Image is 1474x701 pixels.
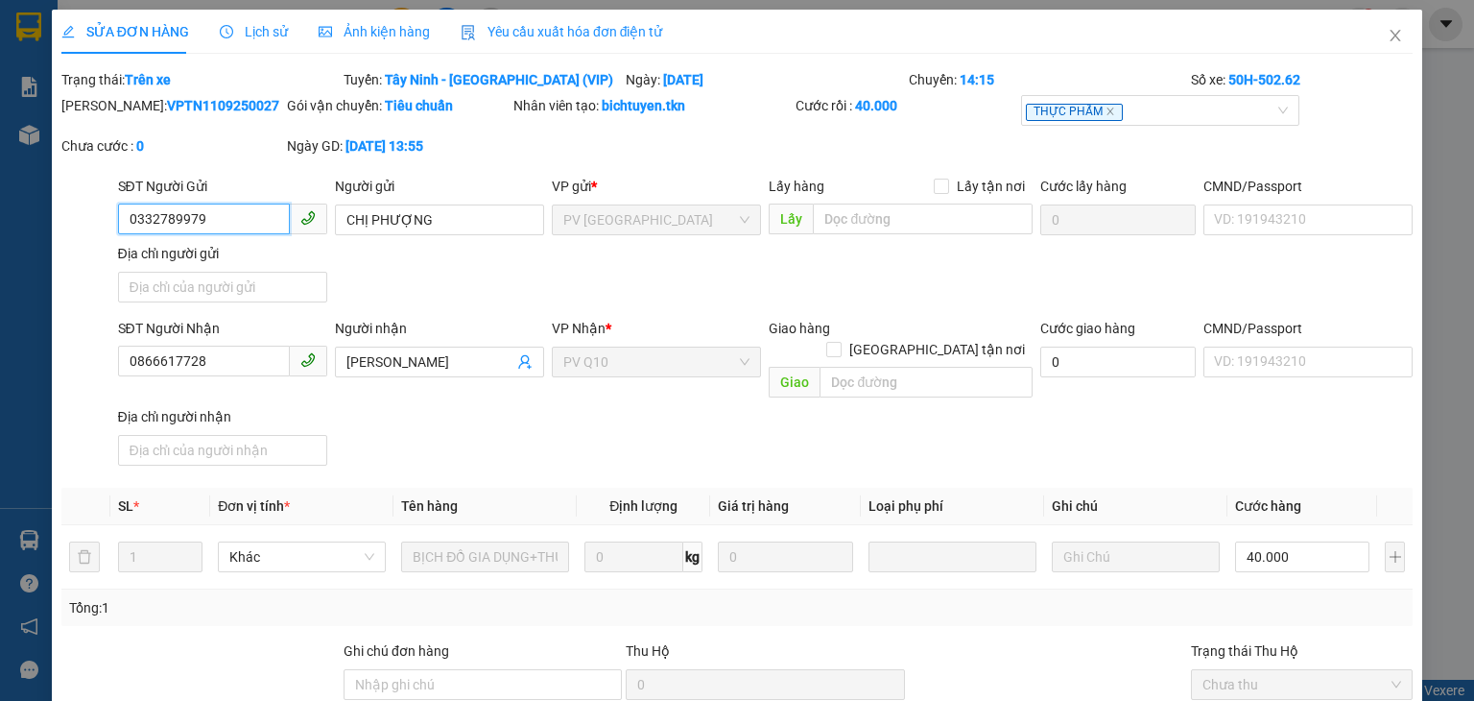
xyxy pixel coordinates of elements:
[1189,69,1415,90] div: Số xe:
[69,597,570,618] div: Tổng: 1
[344,643,449,659] label: Ghi chú đơn hàng
[1368,10,1422,63] button: Close
[69,542,100,572] button: delete
[563,348,749,376] span: PV Q10
[813,204,1033,234] input: Dọc đường
[118,176,327,197] div: SĐT Người Gửi
[118,406,327,427] div: Địa chỉ người nhận
[61,95,283,116] div: [PERSON_NAME]:
[624,69,906,90] div: Ngày:
[683,542,702,572] span: kg
[1044,488,1227,525] th: Ghi chú
[949,176,1033,197] span: Lấy tận nơi
[220,25,233,38] span: clock-circle
[1388,28,1403,43] span: close
[118,243,327,264] div: Địa chỉ người gửi
[960,72,994,87] b: 14:15
[1203,318,1413,339] div: CMND/Passport
[552,321,606,336] span: VP Nhận
[345,138,423,154] b: [DATE] 13:55
[796,95,1017,116] div: Cước rồi :
[861,488,1044,525] th: Loại phụ phí
[401,542,569,572] input: VD: Bàn, Ghế
[461,25,476,40] img: icon
[118,435,327,466] input: Địa chỉ của người nhận
[1202,670,1401,699] span: Chưa thu
[626,643,670,659] span: Thu Hộ
[385,98,453,113] b: Tiêu chuẩn
[1228,72,1300,87] b: 50H-502.62
[287,135,509,157] div: Ngày GD:
[118,498,133,514] span: SL
[1191,641,1413,662] div: Trạng thái Thu Hộ
[769,204,813,234] span: Lấy
[136,138,144,154] b: 0
[118,318,327,339] div: SĐT Người Nhận
[344,669,622,700] input: Ghi chú đơn hàng
[663,72,703,87] b: [DATE]
[385,72,613,87] b: Tây Ninh - [GEOGRAPHIC_DATA] (VIP)
[300,210,316,226] span: phone
[401,498,458,514] span: Tên hàng
[1385,542,1405,572] button: plus
[1040,205,1196,235] input: Cước lấy hàng
[1040,321,1135,336] label: Cước giao hàng
[718,498,789,514] span: Giá trị hàng
[602,98,685,113] b: bichtuyen.tkn
[461,24,663,39] span: Yêu cầu xuất hóa đơn điện tử
[61,135,283,157] div: Chưa cước :
[335,176,544,197] div: Người gửi
[718,542,852,572] input: 0
[1040,179,1127,194] label: Cước lấy hàng
[513,95,792,116] div: Nhân viên tạo:
[563,205,749,234] span: PV Tây Ninh
[118,272,327,302] input: Địa chỉ của người gửi
[1235,498,1301,514] span: Cước hàng
[1105,107,1115,116] span: close
[769,321,830,336] span: Giao hàng
[769,179,824,194] span: Lấy hàng
[319,24,430,39] span: Ảnh kiện hàng
[517,354,533,370] span: user-add
[1203,176,1413,197] div: CMND/Passport
[287,95,509,116] div: Gói vận chuyển:
[229,543,374,571] span: Khác
[218,498,290,514] span: Đơn vị tính
[342,69,624,90] div: Tuyến:
[59,69,342,90] div: Trạng thái:
[220,24,288,39] span: Lịch sử
[842,339,1033,360] span: [GEOGRAPHIC_DATA] tận nơi
[1052,542,1220,572] input: Ghi Chú
[855,98,897,113] b: 40.000
[1040,347,1196,377] input: Cước giao hàng
[300,352,316,368] span: phone
[61,24,189,39] span: SỬA ĐƠN HÀNG
[769,367,820,398] span: Giao
[61,25,75,38] span: edit
[319,25,332,38] span: picture
[907,69,1189,90] div: Chuyến:
[609,498,678,514] span: Định lượng
[335,318,544,339] div: Người nhận
[820,367,1033,398] input: Dọc đường
[1026,104,1123,121] span: THỰC PHẨM
[167,98,279,113] b: VPTN1109250027
[552,176,761,197] div: VP gửi
[125,72,171,87] b: Trên xe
